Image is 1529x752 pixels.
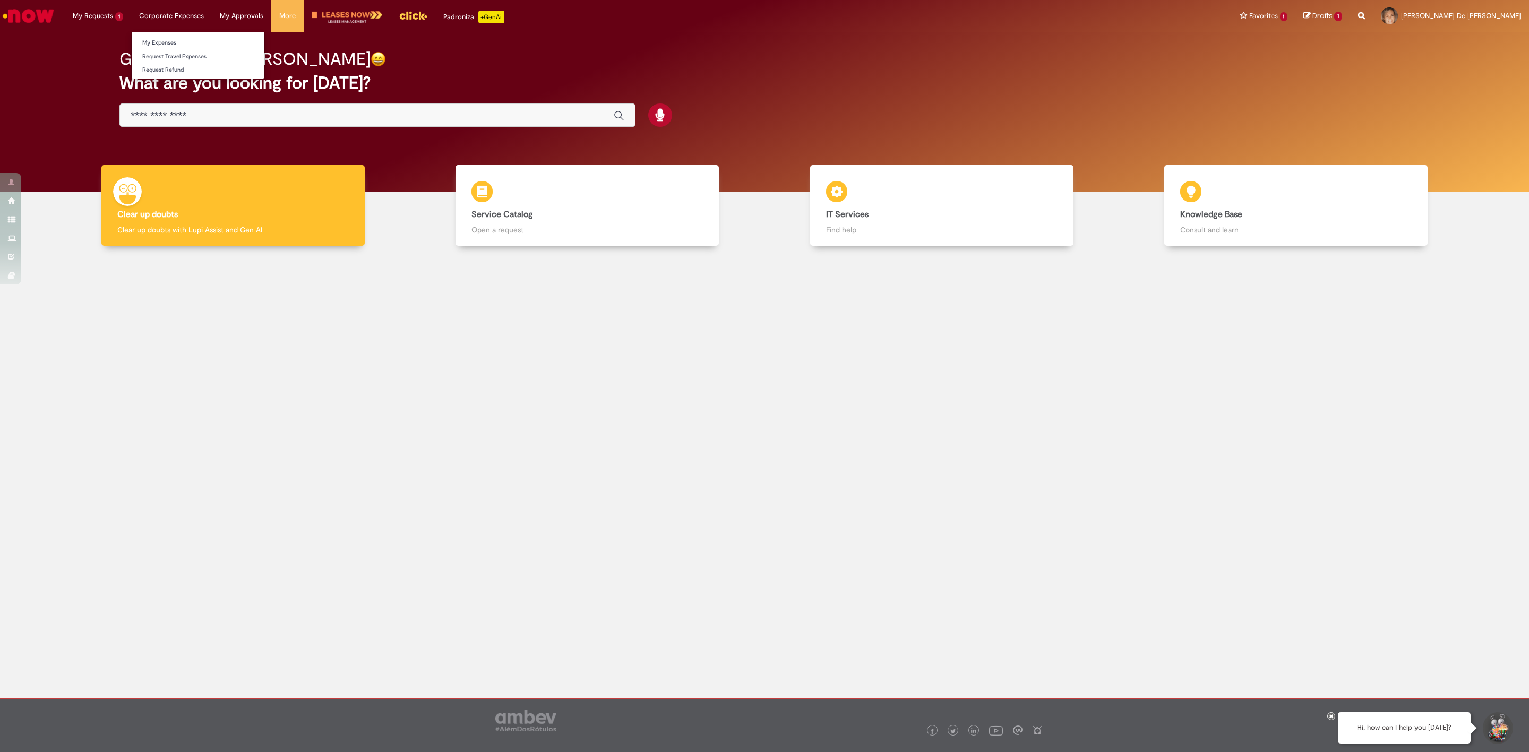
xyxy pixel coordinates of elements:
[495,710,556,731] img: logo_footer_ambev_rotulo_gray.png
[73,11,113,21] span: My Requests
[119,74,1409,92] h2: What are you looking for [DATE]?
[119,50,371,68] h2: Good morning, [PERSON_NAME]
[117,209,178,220] b: Clear up doubts
[1334,12,1342,21] span: 1
[471,209,533,220] b: Service Catalog
[1119,165,1474,246] a: Knowledge Base Consult and learn
[1,5,56,27] img: ServiceNow
[1312,11,1333,21] span: Drafts
[478,11,504,23] p: +GenAi
[971,728,976,734] img: logo_footer_linkedin.png
[1180,209,1242,220] b: Knowledge Base
[1180,224,1412,235] p: Consult and learn
[1013,725,1023,735] img: logo_footer_workplace.png
[132,64,264,76] a: Request Refund
[117,224,349,235] p: Clear up doubts with Lupi Assist and Gen AI
[1401,11,1521,20] span: [PERSON_NAME] De [PERSON_NAME]
[1033,725,1042,735] img: logo_footer_naosei.png
[131,32,265,79] ul: Corporate Expenses
[1280,12,1288,21] span: 1
[371,51,386,67] img: happy-face.png
[132,51,264,63] a: Request Travel Expenses
[1481,712,1513,744] button: Start Support Conversation
[1303,11,1342,21] a: Drafts
[764,165,1119,246] a: IT Services Find help
[399,7,427,23] img: click_logo_yellow_360x200.png
[115,12,123,21] span: 1
[950,729,956,734] img: logo_footer_twitter.png
[826,224,1058,235] p: Find help
[989,723,1003,737] img: logo_footer_youtube.png
[279,11,296,21] span: More
[471,224,703,235] p: Open a request
[312,11,383,24] img: logo-leases-transp-branco.png
[139,11,204,21] span: Corporate Expenses
[132,37,264,49] a: My Expenses
[410,165,765,246] a: Service Catalog Open a request
[1338,712,1471,744] div: Hi, how can I help you [DATE]?
[56,165,410,246] a: Clear up doubts Clear up doubts with Lupi Assist and Gen AI
[1249,11,1278,21] span: Favorites
[443,11,504,23] div: Padroniza
[220,11,263,21] span: My Approvals
[930,729,935,734] img: logo_footer_facebook.png
[826,209,869,220] b: IT Services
